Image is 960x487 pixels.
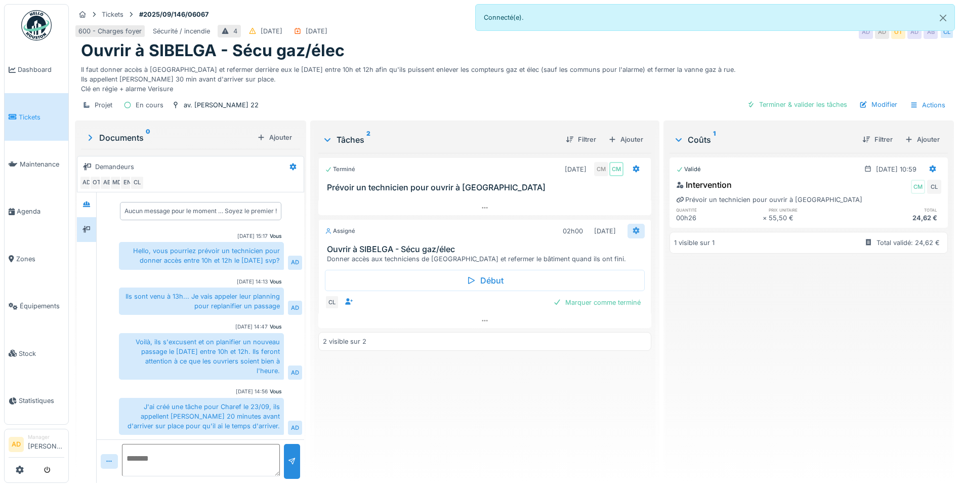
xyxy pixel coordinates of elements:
[325,270,645,291] div: Début
[875,25,889,39] div: AD
[237,232,268,240] div: [DATE] 15:17
[713,134,716,146] sup: 1
[270,388,282,395] div: Vous
[562,133,600,146] div: Filtrer
[19,396,64,405] span: Statistiques
[325,227,355,235] div: Assigné
[901,133,944,146] div: Ajouter
[81,41,345,60] h1: Ouvrir à SIBELGA - Sécu gaz/élec
[288,421,302,435] div: AD
[855,213,941,223] div: 24,62 €
[676,213,762,223] div: 00h26
[135,10,213,19] strong: #2025/09/146/06067
[594,226,616,236] div: [DATE]
[5,93,68,140] a: Tickets
[119,398,284,435] div: J'ai créé une tâche pour Charef le 23/09, ils appellent [PERSON_NAME] 20 minutes avant d'arriver ...
[876,238,940,248] div: Total validé: 24,62 €
[924,25,938,39] div: AB
[855,207,941,213] h6: total
[5,188,68,235] a: Agenda
[79,176,94,190] div: AD
[5,282,68,330] a: Équipements
[674,238,715,248] div: 1 visible sur 1
[549,296,645,309] div: Marquer comme terminé
[95,100,112,110] div: Projet
[236,388,268,395] div: [DATE] 14:56
[146,132,150,144] sup: 0
[21,10,52,40] img: Badge_color-CXgf-gQk.svg
[475,4,955,31] div: Connecté(e).
[855,98,901,111] div: Modifier
[9,437,24,452] li: AD
[235,323,268,331] div: [DATE] 14:47
[90,176,104,190] div: OT
[306,26,327,36] div: [DATE]
[102,10,123,19] div: Tickets
[95,162,134,172] div: Demandeurs
[927,180,941,194] div: CL
[253,131,296,144] div: Ajouter
[325,165,355,174] div: Terminé
[932,5,954,31] button: Close
[9,433,64,458] a: AD Manager[PERSON_NAME]
[940,25,954,39] div: CL
[119,242,284,269] div: Hello, vous pourriez prévoir un technicien pour donner accès entre 10h et 12h le [DATE] svp?
[288,256,302,270] div: AD
[366,134,370,146] sup: 2
[85,132,253,144] div: Documents
[20,301,64,311] span: Équipements
[19,349,64,358] span: Stock
[5,377,68,424] a: Statistiques
[5,46,68,93] a: Dashboard
[858,133,897,146] div: Filtrer
[763,213,769,223] div: ×
[120,176,134,190] div: EN
[905,98,950,112] div: Actions
[327,254,647,264] div: Donner accès aux techniciens de [GEOGRAPHIC_DATA] et refermer le bâtiment quand ils ont fini.
[119,333,284,380] div: Voilà, ils s'excusent et on planifier un nouveau passage le [DATE] entre 10h et 12h. Ils feront a...
[28,433,64,441] div: Manager
[124,207,277,216] div: Aucun message pour le moment … Soyez le premier !
[17,207,64,216] span: Agenda
[288,301,302,315] div: AD
[153,26,210,36] div: Sécurité / incendie
[676,207,762,213] h6: quantité
[110,176,124,190] div: MD
[100,176,114,190] div: AB
[911,180,925,194] div: CM
[270,232,282,240] div: Vous
[676,179,732,191] div: Intervention
[859,25,873,39] div: AD
[327,245,647,254] h3: Ouvrir à SIBELGA - Sécu gaz/élec
[261,26,282,36] div: [DATE]
[130,176,144,190] div: CL
[184,100,259,110] div: av. [PERSON_NAME] 22
[322,134,558,146] div: Tâches
[81,61,948,94] div: Il faut donner accès à [GEOGRAPHIC_DATA] et refermer derrière eux le [DATE] entre 10h et 12h afin...
[565,165,587,174] div: [DATE]
[604,133,647,146] div: Ajouter
[19,112,64,122] span: Tickets
[323,337,366,346] div: 2 visible sur 2
[16,254,64,264] span: Zones
[769,207,855,213] h6: prix unitaire
[233,26,237,36] div: 4
[78,26,142,36] div: 600 - Charges foyer
[325,295,339,309] div: CL
[270,278,282,286] div: Vous
[5,235,68,282] a: Zones
[609,162,623,176] div: CM
[327,183,647,192] h3: Prévoir un technicien pour ouvrir à [GEOGRAPHIC_DATA]
[237,278,268,286] div: [DATE] 14:13
[676,165,701,174] div: Validé
[28,433,64,455] li: [PERSON_NAME]
[18,65,64,74] span: Dashboard
[876,165,916,174] div: [DATE] 10:59
[676,195,862,205] div: Prévoir un technicien pour ouvrir à [GEOGRAPHIC_DATA]
[769,213,855,223] div: 55,50 €
[20,159,64,169] span: Maintenance
[594,162,608,176] div: CM
[5,141,68,188] a: Maintenance
[288,366,302,380] div: AD
[563,226,583,236] div: 02h00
